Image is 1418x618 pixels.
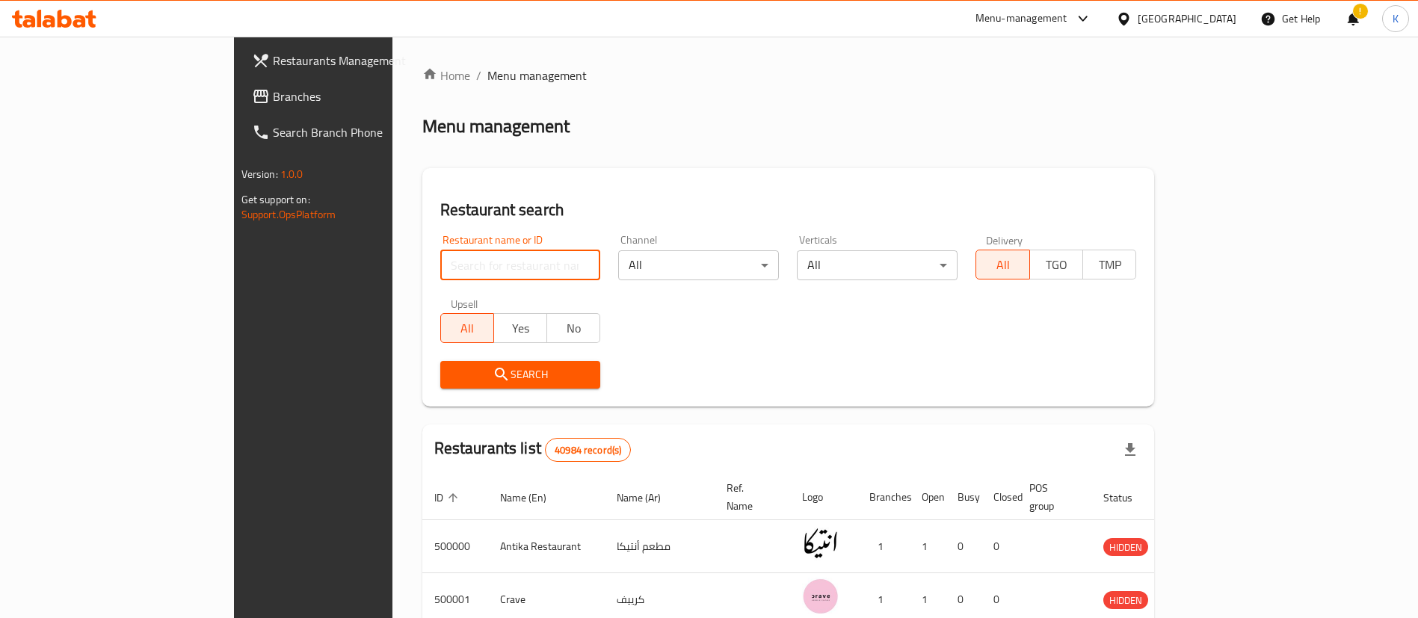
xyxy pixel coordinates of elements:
span: Status [1103,489,1152,507]
div: Menu-management [975,10,1067,28]
span: No [553,318,594,339]
span: Get support on: [241,190,310,209]
span: ID [434,489,463,507]
button: Yes [493,313,547,343]
a: Branches [240,78,471,114]
input: Search for restaurant name or ID.. [440,250,601,280]
td: 0 [981,520,1017,573]
span: Restaurants Management [273,52,459,69]
button: All [975,250,1029,279]
span: TGO [1036,254,1077,276]
button: Search [440,361,601,389]
span: TMP [1089,254,1130,276]
span: 1.0.0 [280,164,303,184]
span: 40984 record(s) [546,443,630,457]
span: K [1393,10,1399,27]
h2: Restaurant search [440,199,1137,221]
div: All [618,250,779,280]
div: All [797,250,958,280]
div: Export file [1112,432,1148,468]
span: Yes [500,318,541,339]
span: Version: [241,164,278,184]
td: 0 [946,520,981,573]
span: Ref. Name [727,479,772,515]
span: All [982,254,1023,276]
div: HIDDEN [1103,538,1148,556]
img: Antika Restaurant [802,525,839,562]
span: Menu management [487,67,587,84]
td: 1 [910,520,946,573]
button: All [440,313,494,343]
td: مطعم أنتيكا [605,520,715,573]
div: HIDDEN [1103,591,1148,609]
th: Busy [946,475,981,520]
span: POS group [1029,479,1073,515]
div: Total records count [545,438,631,462]
nav: breadcrumb [422,67,1155,84]
th: Logo [790,475,857,520]
td: 1 [857,520,910,573]
a: Search Branch Phone [240,114,471,150]
button: TGO [1029,250,1083,279]
img: Crave [802,578,839,615]
span: All [447,318,488,339]
button: No [546,313,600,343]
h2: Restaurants list [434,437,632,462]
button: TMP [1082,250,1136,279]
td: Antika Restaurant [488,520,605,573]
label: Upsell [451,298,478,309]
th: Branches [857,475,910,520]
span: Search Branch Phone [273,123,459,141]
span: HIDDEN [1103,539,1148,556]
a: Support.OpsPlatform [241,205,336,224]
div: [GEOGRAPHIC_DATA] [1138,10,1236,27]
th: Closed [981,475,1017,520]
li: / [476,67,481,84]
span: Branches [273,87,459,105]
h2: Menu management [422,114,570,138]
a: Restaurants Management [240,43,471,78]
label: Delivery [986,235,1023,245]
span: Name (En) [500,489,566,507]
span: Search [452,365,589,384]
th: Open [910,475,946,520]
span: HIDDEN [1103,592,1148,609]
span: Name (Ar) [617,489,680,507]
